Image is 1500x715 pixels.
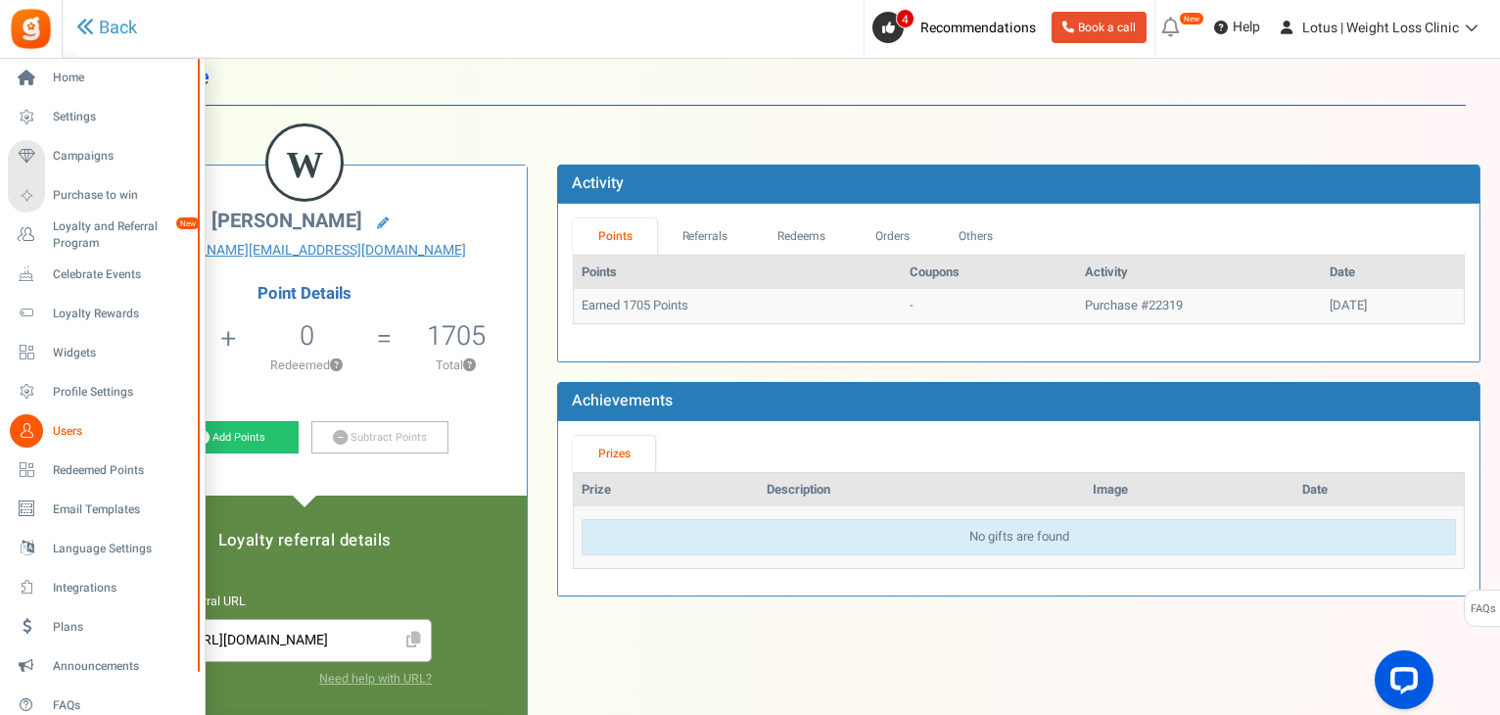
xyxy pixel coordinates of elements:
a: Home [8,62,196,95]
a: Others [934,218,1018,255]
span: Click to Copy [398,624,429,658]
th: Points [574,256,902,290]
span: Integrations [53,580,190,596]
span: Campaigns [53,148,190,165]
a: Loyalty and Referral Program New [8,218,196,252]
a: Users [8,414,196,448]
span: FAQs [53,697,190,714]
span: Purchase to win [53,187,190,204]
span: Lotus | Weight Loss Clinic [1302,18,1459,38]
h5: 1705 [427,321,486,351]
span: FAQs [1470,591,1496,628]
td: - [902,289,1077,323]
span: Loyalty and Referral Program [53,218,196,252]
span: Widgets [53,345,190,361]
th: Image [1085,473,1294,507]
a: Redeems [753,218,851,255]
td: Purchase #22319 [1077,289,1322,323]
a: Language Settings [8,532,196,565]
th: Prize [574,473,759,507]
a: Campaigns [8,140,196,173]
a: Redeemed Points [8,453,196,487]
h6: Referral URL [177,596,432,609]
a: Points [573,218,657,255]
button: ? [330,359,343,372]
b: Activity [572,171,624,195]
a: Help [1206,12,1268,43]
span: Redeemed Points [53,462,190,479]
span: Plans [53,619,190,636]
a: Referrals [657,218,753,255]
a: Purchase to win [8,179,196,213]
span: Email Templates [53,501,190,518]
th: Description [759,473,1085,507]
a: Announcements [8,649,196,683]
span: Loyalty Rewards [53,306,190,322]
a: Plans [8,610,196,643]
a: Email Templates [8,493,196,526]
span: [PERSON_NAME] [211,207,362,235]
a: [PERSON_NAME][EMAIL_ADDRESS][DOMAIN_NAME] [97,241,512,261]
th: Date [1322,256,1464,290]
div: [DATE] [1330,297,1456,315]
span: 4 [896,9,914,28]
span: Home [53,70,190,86]
b: Achievements [572,389,673,412]
em: New [1179,12,1204,25]
span: Language Settings [53,541,190,557]
span: Help [1228,18,1260,37]
a: Subtract Points [311,421,448,454]
a: Add Points [162,421,299,454]
img: Gratisfaction [9,7,53,51]
div: No gifts are found [582,519,1456,555]
h1: User Profile [96,50,1466,106]
a: Integrations [8,571,196,604]
span: Celebrate Events [53,266,190,283]
th: Coupons [902,256,1077,290]
button: ? [463,359,476,372]
a: Need help with URL? [319,670,432,688]
a: Widgets [8,336,196,369]
h5: Loyalty referral details [102,532,507,549]
a: Settings [8,101,196,134]
span: Settings [53,109,190,125]
a: Loyalty Rewards [8,297,196,330]
figcaption: W [268,126,341,203]
span: Recommendations [920,18,1036,38]
a: 4 Recommendations [872,12,1044,43]
span: Announcements [53,658,190,675]
td: Earned 1705 Points [574,289,902,323]
th: Activity [1077,256,1322,290]
p: Total [395,357,517,374]
h5: 0 [300,321,314,351]
span: Profile Settings [53,384,190,401]
a: Orders [850,218,934,255]
a: Profile Settings [8,375,196,408]
a: Prizes [573,436,655,472]
p: Redeemed [238,357,374,374]
h4: Point Details [82,285,527,303]
em: New [175,216,201,230]
a: Back [76,16,137,41]
span: Users [53,423,190,440]
a: Book a call [1052,12,1147,43]
th: Date [1294,473,1464,507]
a: Celebrate Events [8,258,196,291]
